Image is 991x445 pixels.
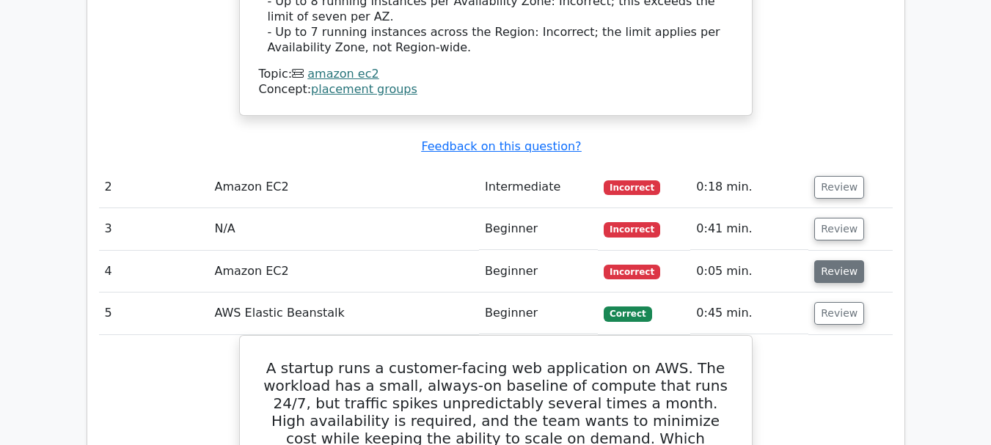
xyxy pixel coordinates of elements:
td: 5 [99,293,209,334]
td: 0:45 min. [690,293,808,334]
td: Beginner [479,251,598,293]
td: N/A [208,208,479,250]
a: Feedback on this question? [421,139,581,153]
td: Beginner [479,208,598,250]
td: 4 [99,251,209,293]
button: Review [814,260,864,283]
td: Intermediate [479,166,598,208]
td: Amazon EC2 [208,251,479,293]
td: Amazon EC2 [208,166,479,208]
a: amazon ec2 [307,67,379,81]
td: Beginner [479,293,598,334]
button: Review [814,176,864,199]
a: placement groups [311,82,417,96]
td: AWS Elastic Beanstalk [208,293,479,334]
span: Incorrect [604,180,660,195]
td: 0:41 min. [690,208,808,250]
span: Incorrect [604,222,660,237]
span: Correct [604,306,651,321]
button: Review [814,302,864,325]
td: 0:18 min. [690,166,808,208]
button: Review [814,218,864,240]
td: 3 [99,208,209,250]
div: Topic: [259,67,733,82]
td: 0:05 min. [690,251,808,293]
td: 2 [99,166,209,208]
div: Concept: [259,82,733,98]
span: Incorrect [604,265,660,279]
